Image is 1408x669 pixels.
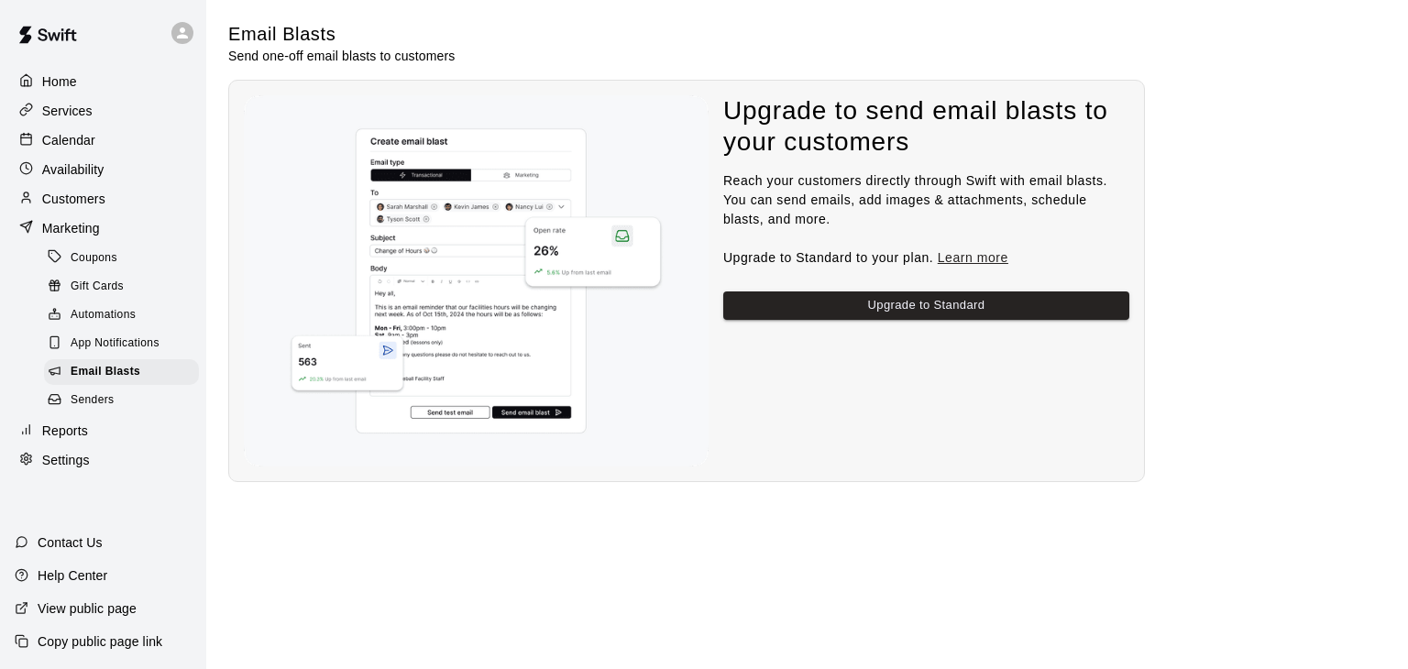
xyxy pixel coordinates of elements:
button: Upgrade to Standard [723,291,1129,320]
div: Automations [44,302,199,328]
p: Reports [42,422,88,440]
a: Automations [44,302,206,330]
p: Help Center [38,566,107,585]
a: Home [15,68,192,95]
span: Email Blasts [71,363,140,381]
div: Gift Cards [44,274,199,300]
h4: Upgrade to send email blasts to your customers [723,95,1129,159]
a: Marketing [15,214,192,242]
img: Nothing to see here [244,95,709,467]
span: Senders [71,391,115,410]
a: Gift Cards [44,272,206,301]
span: App Notifications [71,334,159,353]
div: App Notifications [44,331,199,356]
h5: Email Blasts [228,22,455,47]
div: Email Blasts [44,359,199,385]
p: Services [42,102,93,120]
p: Customers [42,190,105,208]
p: Marketing [42,219,100,237]
a: Senders [44,387,206,415]
p: Calendar [42,131,95,149]
a: Coupons [44,244,206,272]
a: Learn more [938,250,1008,265]
div: Coupons [44,246,199,271]
p: Home [42,72,77,91]
p: Send one-off email blasts to customers [228,47,455,65]
div: Senders [44,388,199,413]
p: Settings [42,451,90,469]
span: Coupons [71,249,117,268]
p: Copy public page link [38,632,162,651]
span: Gift Cards [71,278,124,296]
a: Calendar [15,126,192,154]
a: Services [15,97,192,125]
p: View public page [38,599,137,618]
a: Settings [15,446,192,474]
a: Customers [15,185,192,213]
a: App Notifications [44,330,206,358]
span: Automations [71,306,136,324]
span: Reach your customers directly through Swift with email blasts. You can send emails, add images & ... [723,173,1107,265]
a: Availability [15,156,192,183]
p: Contact Us [38,533,103,552]
a: Reports [15,417,192,444]
a: Email Blasts [44,358,206,387]
p: Availability [42,160,104,179]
